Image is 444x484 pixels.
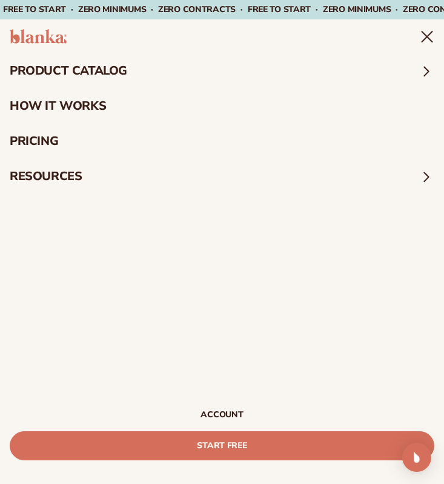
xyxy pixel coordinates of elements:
a: Start Free [10,431,434,460]
span: Free to start · ZERO minimums · ZERO contracts [3,4,248,15]
a: Account [10,411,434,419]
span: · [240,4,243,15]
summary: Menu [420,29,434,44]
img: logo [10,29,67,44]
div: Open Intercom Messenger [402,443,431,472]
